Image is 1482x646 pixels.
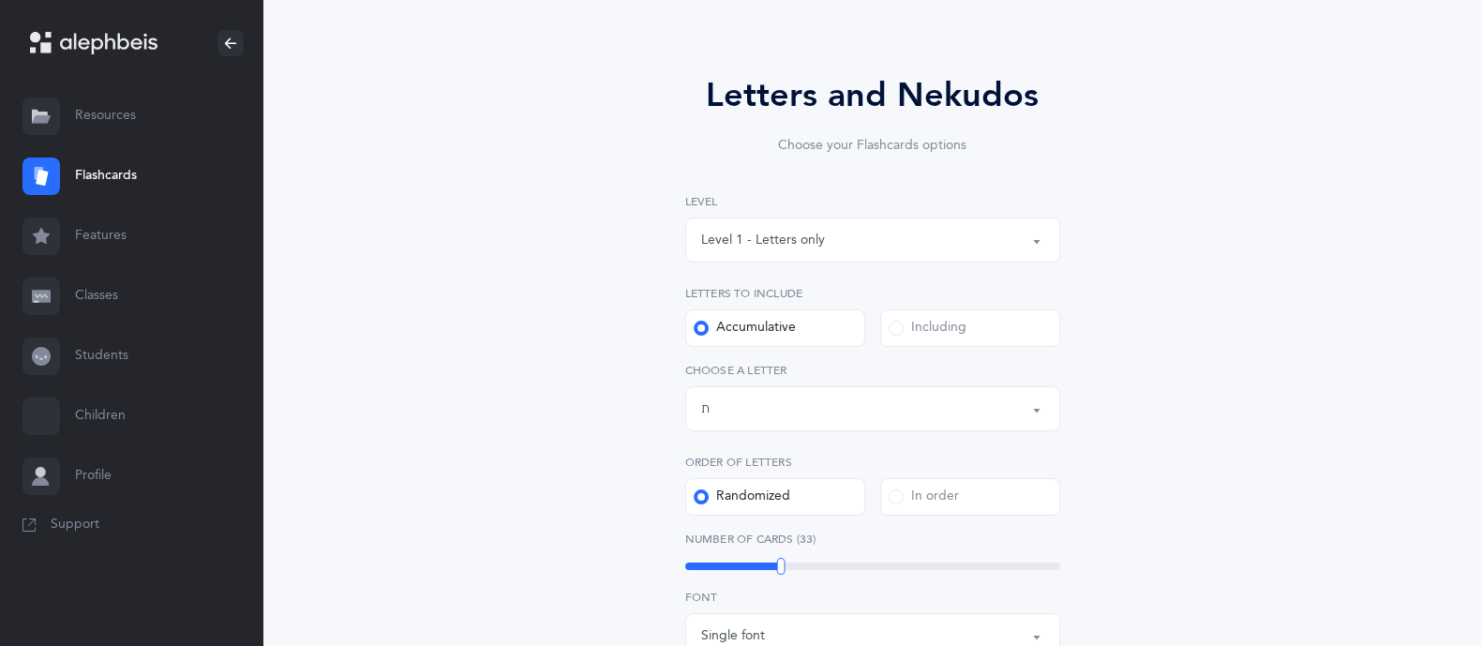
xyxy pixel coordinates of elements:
div: Including [889,319,966,338]
button: Level 1 - Letters only [685,218,1060,263]
div: ת [701,399,710,419]
div: Choose your Flashcards options [633,136,1113,156]
div: Level 1 - Letters only [701,231,825,250]
label: Order of letters [685,454,1060,471]
label: Number of Cards (33) [685,531,1060,548]
div: Letters and Nekudos [633,70,1113,121]
button: ת [685,386,1060,431]
span: Support [51,516,99,534]
label: Letters to include [685,285,1060,302]
div: In order [889,488,959,506]
div: Accumulative [694,319,796,338]
label: Font [685,589,1060,606]
label: Level [685,193,1060,210]
div: Randomized [694,488,790,506]
label: Choose a letter [685,362,1060,379]
div: Single font [701,626,765,646]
